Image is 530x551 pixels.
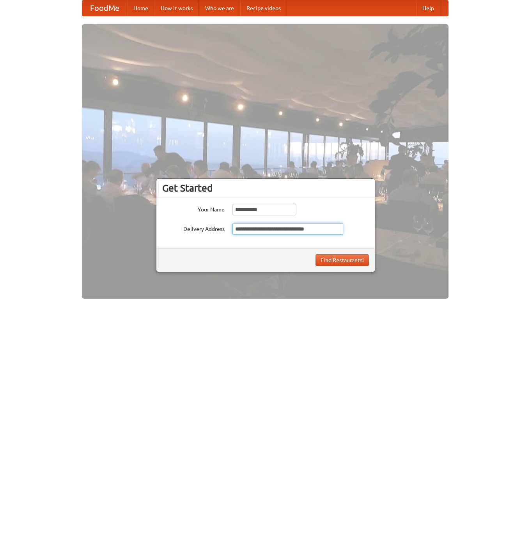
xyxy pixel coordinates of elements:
button: Find Restaurants! [316,254,369,266]
h3: Get Started [162,182,369,194]
label: Delivery Address [162,223,225,233]
a: Recipe videos [240,0,287,16]
a: Who we are [199,0,240,16]
a: FoodMe [82,0,127,16]
label: Your Name [162,204,225,213]
a: Help [416,0,440,16]
a: How it works [154,0,199,16]
a: Home [127,0,154,16]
